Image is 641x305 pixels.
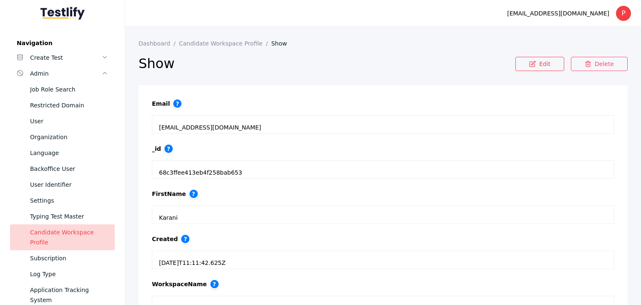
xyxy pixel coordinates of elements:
[30,69,101,79] div: Admin
[30,164,108,174] div: Backoffice User
[172,99,182,109] span: Email address of the candidate
[10,161,115,177] a: Backoffice User
[30,227,108,247] div: Candidate Workspace Profile
[10,145,115,161] a: Language
[571,57,628,71] a: Delete
[152,189,199,199] label: firstName
[159,258,607,262] div: [DATE]T11:11:42.625Z
[515,57,564,71] a: Edit
[159,213,607,217] div: Karani
[30,84,108,94] div: Job Role Search
[30,196,108,206] div: Settings
[10,208,115,224] a: Typing Test Master
[10,224,115,250] a: Candidate Workspace Profile
[30,285,108,305] div: Application Tracking System
[30,253,108,263] div: Subscription
[30,269,108,279] div: Log Type
[152,234,190,244] label: created
[30,100,108,110] div: Restricted Domain
[179,40,271,47] a: Candidate Workspace Profile
[152,279,220,289] label: workspaceName
[10,193,115,208] a: Settings
[30,116,108,126] div: User
[30,180,108,190] div: User Identifier
[152,99,182,109] label: email
[10,266,115,282] a: Log Type
[159,122,607,127] div: [EMAIL_ADDRESS][DOMAIN_NAME]
[10,177,115,193] a: User Identifier
[10,40,115,46] label: Navigation
[152,144,174,154] label: _id
[271,40,294,47] a: Show
[507,8,609,18] div: [EMAIL_ADDRESS][DOMAIN_NAME]
[10,129,115,145] a: Organization
[180,234,190,244] span: Date and time when this candidate profile was created
[30,53,101,63] div: Create Test
[30,148,108,158] div: Language
[159,168,607,172] div: 68c3ffee413eb4f258bab653
[10,113,115,129] a: User
[189,189,199,199] span: First name of the candidate
[139,40,179,47] a: Dashboard
[10,81,115,97] a: Job Role Search
[30,211,108,221] div: Typing Test Master
[139,55,515,72] h2: Show
[30,132,108,142] div: Organization
[10,250,115,266] a: Subscription
[164,144,174,154] span: Unique identifier for the candidate workspace profile record
[40,7,85,20] img: Testlify - Backoffice
[616,6,631,21] div: P
[10,97,115,113] a: Restricted Domain
[209,279,220,289] span: Name of the workspace associated with this candidate profile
